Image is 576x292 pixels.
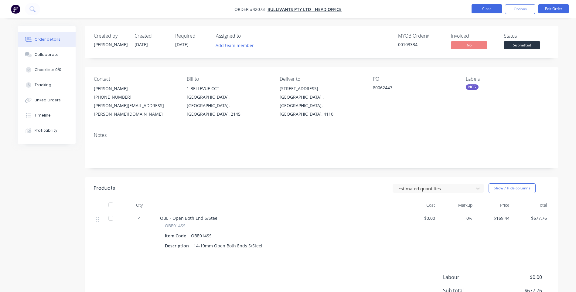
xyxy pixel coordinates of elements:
[398,41,444,48] div: 00103334
[175,42,189,47] span: [DATE]
[11,5,20,14] img: Factory
[165,241,191,250] div: Description
[280,93,363,118] div: [GEOGRAPHIC_DATA] , [GEOGRAPHIC_DATA], [GEOGRAPHIC_DATA], 4110
[504,41,540,50] button: Submitted
[280,76,363,82] div: Deliver to
[94,33,127,39] div: Created by
[216,33,277,39] div: Assigned to
[451,41,487,49] span: No
[466,76,549,82] div: Labels
[94,84,177,93] div: [PERSON_NAME]
[216,41,257,49] button: Add team member
[18,93,76,108] button: Linked Orders
[443,273,497,281] span: Labour
[497,273,542,281] span: $0.00
[18,62,76,77] button: Checklists 0/0
[175,33,209,39] div: Required
[475,199,512,211] div: Price
[18,32,76,47] button: Order details
[35,128,57,133] div: Profitability
[477,215,510,221] span: $169.44
[504,33,549,39] div: Status
[94,185,115,192] div: Products
[35,67,61,73] div: Checklists 0/0
[35,52,59,57] div: Collaborate
[138,215,141,221] span: 4
[94,84,177,118] div: [PERSON_NAME][PHONE_NUMBER][PERSON_NAME][EMAIL_ADDRESS][PERSON_NAME][DOMAIN_NAME]
[94,76,177,82] div: Contact
[398,33,444,39] div: MYOB Order #
[94,41,127,48] div: [PERSON_NAME]
[160,215,219,221] span: OBE - Open Both End S/Steel
[165,222,186,229] span: OBE014SS
[35,113,51,118] div: Timeline
[504,41,540,49] span: Submitted
[187,76,270,82] div: Bill to
[268,6,342,12] a: BULLIVANTS PTY LTD - HEAD OFFICE
[373,76,456,82] div: PO
[121,199,158,211] div: Qty
[451,33,496,39] div: Invoiced
[466,84,479,90] div: NCG
[189,231,214,240] div: OBE014SS
[35,97,61,103] div: Linked Orders
[94,132,549,138] div: Notes
[538,4,569,13] button: Edit Order
[187,84,270,93] div: 1 BELLEVUE CCT
[35,37,60,42] div: Order details
[234,6,268,12] span: Order #42073 -
[489,183,536,193] button: Show / Hide columns
[403,215,435,221] span: $0.00
[187,93,270,118] div: [GEOGRAPHIC_DATA], [GEOGRAPHIC_DATA], [GEOGRAPHIC_DATA], 2145
[18,47,76,62] button: Collaborate
[35,82,51,88] div: Tracking
[191,241,265,250] div: 14-19mm Open Both Ends S/Steel
[187,84,270,118] div: 1 BELLEVUE CCT[GEOGRAPHIC_DATA], [GEOGRAPHIC_DATA], [GEOGRAPHIC_DATA], 2145
[18,108,76,123] button: Timeline
[280,84,363,118] div: [STREET_ADDRESS][GEOGRAPHIC_DATA] , [GEOGRAPHIC_DATA], [GEOGRAPHIC_DATA], 4110
[18,77,76,93] button: Tracking
[505,4,535,14] button: Options
[280,84,363,93] div: [STREET_ADDRESS]
[514,215,547,221] span: $677.76
[135,33,168,39] div: Created
[438,199,475,211] div: Markup
[512,199,549,211] div: Total
[472,4,502,13] button: Close
[165,231,189,240] div: Item Code
[18,123,76,138] button: Profitability
[400,199,438,211] div: Cost
[135,42,148,47] span: [DATE]
[212,41,257,49] button: Add team member
[94,93,177,101] div: [PHONE_NUMBER]
[373,84,449,93] div: 80062447
[94,101,177,118] div: [PERSON_NAME][EMAIL_ADDRESS][PERSON_NAME][DOMAIN_NAME]
[440,215,472,221] span: 0%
